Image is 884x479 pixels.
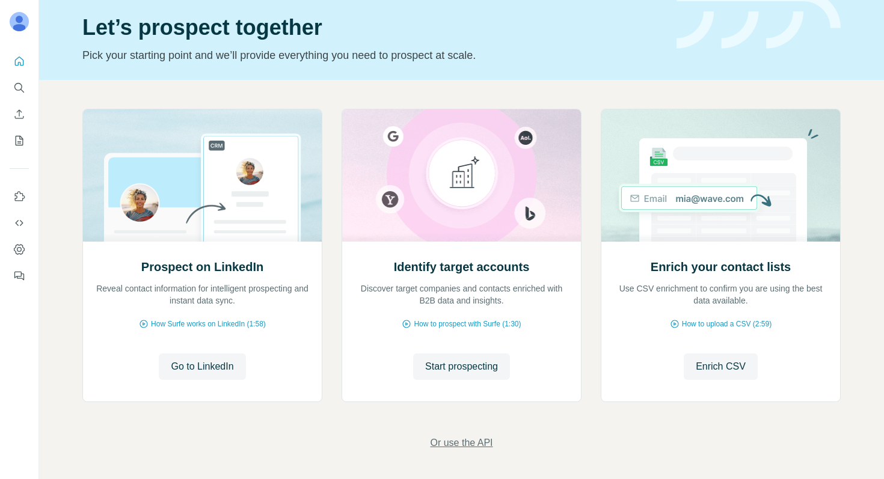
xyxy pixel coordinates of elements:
[394,258,530,275] h2: Identify target accounts
[682,319,772,329] span: How to upload a CSV (2:59)
[10,12,29,31] img: Avatar
[354,282,569,307] p: Discover target companies and contacts enriched with B2B data and insights.
[10,130,29,151] button: My lists
[684,353,758,380] button: Enrich CSV
[430,436,493,450] button: Or use the API
[82,109,322,242] img: Prospect on LinkedIn
[10,239,29,260] button: Dashboard
[82,47,662,64] p: Pick your starting point and we’ll provide everything you need to prospect at scale.
[171,359,233,374] span: Go to LinkedIn
[141,258,263,275] h2: Prospect on LinkedIn
[413,353,510,380] button: Start prospecting
[425,359,498,374] span: Start prospecting
[151,319,266,329] span: How Surfe works on LinkedIn (1:58)
[414,319,521,329] span: How to prospect with Surfe (1:30)
[10,186,29,207] button: Use Surfe on LinkedIn
[696,359,746,374] span: Enrich CSV
[10,265,29,287] button: Feedback
[10,77,29,99] button: Search
[601,109,841,242] img: Enrich your contact lists
[82,16,662,40] h1: Let’s prospect together
[95,282,310,307] p: Reveal contact information for intelligent prospecting and instant data sync.
[159,353,245,380] button: Go to LinkedIn
[10,212,29,234] button: Use Surfe API
[10,103,29,125] button: Enrich CSV
[10,50,29,72] button: Quick start
[651,258,791,275] h2: Enrich your contact lists
[342,109,582,242] img: Identify target accounts
[613,282,828,307] p: Use CSV enrichment to confirm you are using the best data available.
